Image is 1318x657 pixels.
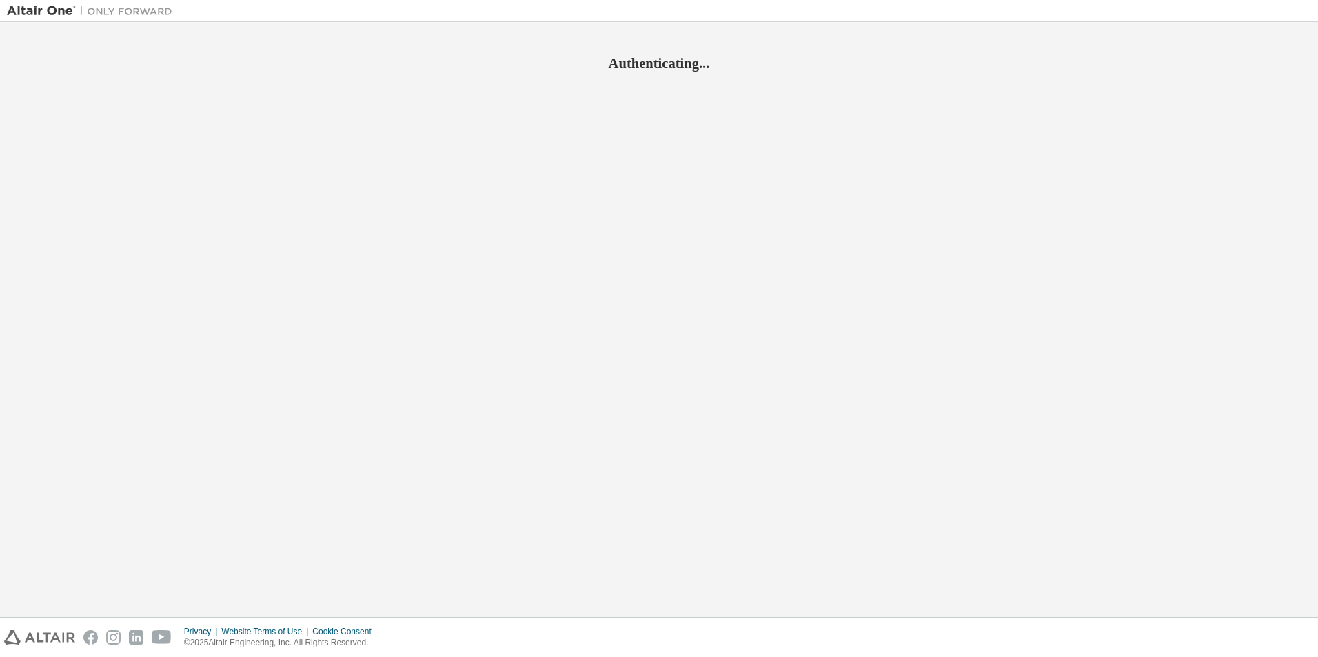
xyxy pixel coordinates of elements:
[7,54,1311,72] h2: Authenticating...
[184,626,221,637] div: Privacy
[106,630,121,645] img: instagram.svg
[7,4,179,18] img: Altair One
[221,626,312,637] div: Website Terms of Use
[83,630,98,645] img: facebook.svg
[4,630,75,645] img: altair_logo.svg
[129,630,143,645] img: linkedin.svg
[152,630,172,645] img: youtube.svg
[312,626,379,637] div: Cookie Consent
[184,637,380,649] p: © 2025 Altair Engineering, Inc. All Rights Reserved.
